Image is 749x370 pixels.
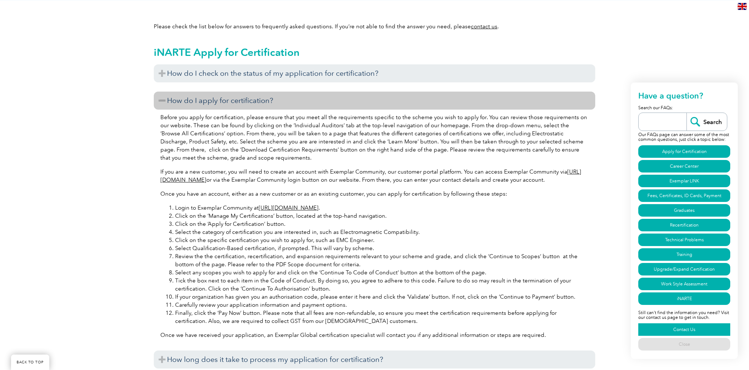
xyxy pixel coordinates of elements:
p: Once you have an account, either as a new customer or as an existing customer, you can apply for ... [160,190,589,198]
p: Before you apply for certification, please ensure that you meet all the requirements specific to ... [160,113,589,162]
a: Work Style Assessment [638,278,730,290]
p: Still can't find the information you need? Visit our contact us page to get in touch. [638,306,730,322]
li: Click on the specific certification you wish to apply for, such as EMC Engineer. [175,236,589,244]
a: contact us [471,23,497,30]
li: Click on the ‘Manage My Certifications’ button, located at the top-hand navigation. [175,212,589,220]
a: Contact Us [638,323,730,336]
li: Review the the certification, recertification, and expansion requirements relevant to your scheme... [175,252,589,268]
p: Search our FAQs: [638,104,730,113]
h2: iNARTE Apply for Certification [154,46,595,58]
h3: How do I apply for certification? [154,92,595,110]
a: Graduates [638,204,730,217]
a: Technical Problems [638,234,730,246]
a: Upgrade/Expand Certification [638,263,730,275]
li: Select any scopes you wish to apply for and click on the ‘Continue To Code of Conduct’ button at ... [175,268,589,277]
a: iNARTE [638,292,730,305]
a: Exemplar LINK [638,175,730,187]
li: Login to Exemplar Community at . [175,204,589,212]
li: Select Qualification-Based certification, if prompted. This will vary by scheme. [175,244,589,252]
p: Once we have received your application, an Exemplar Global certification specialist will contact ... [160,331,589,339]
h3: How do I check on the status of my application for certification? [154,64,595,82]
li: Click on the ‘Apply for Certification’ button. [175,220,589,228]
a: BACK TO TOP [11,355,49,370]
a: Career Center [638,160,730,172]
p: Our FAQs page can answer some of the most common questions, just click a topic below: [638,131,730,144]
h2: Have a question? [638,90,730,104]
a: Fees, Certificates, ID Cards, Payment [638,189,730,202]
a: [URL][DOMAIN_NAME] [259,204,319,211]
input: Search [686,113,727,131]
li: If your organization has given you an authorisation code, please enter it here and click the ‘Val... [175,293,589,301]
li: Tick the box next to each item in the Code of Conduct. By doing so, you agree to adhere to this c... [175,277,589,293]
p: If you are a new customer, you will need to create an account with Exemplar Community, our custom... [160,168,589,184]
li: Carefully review your application information and payment options. [175,301,589,309]
a: Recertification [638,219,730,231]
li: Select the category of certification you are interested in, such as Electromagnetic Compatibility. [175,228,589,236]
a: Training [638,248,730,261]
p: Please check the list below for answers to frequently asked questions. If you’re not able to find... [154,22,595,31]
li: Finally, click the ‘Pay Now’ button. Please note that all fees are non-refundable, so ensure you ... [175,309,589,325]
a: Apply for Certification [638,145,730,158]
h3: How long does it take to process my application for certification? [154,351,595,369]
a: Close [638,338,730,351]
img: en [738,3,747,10]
